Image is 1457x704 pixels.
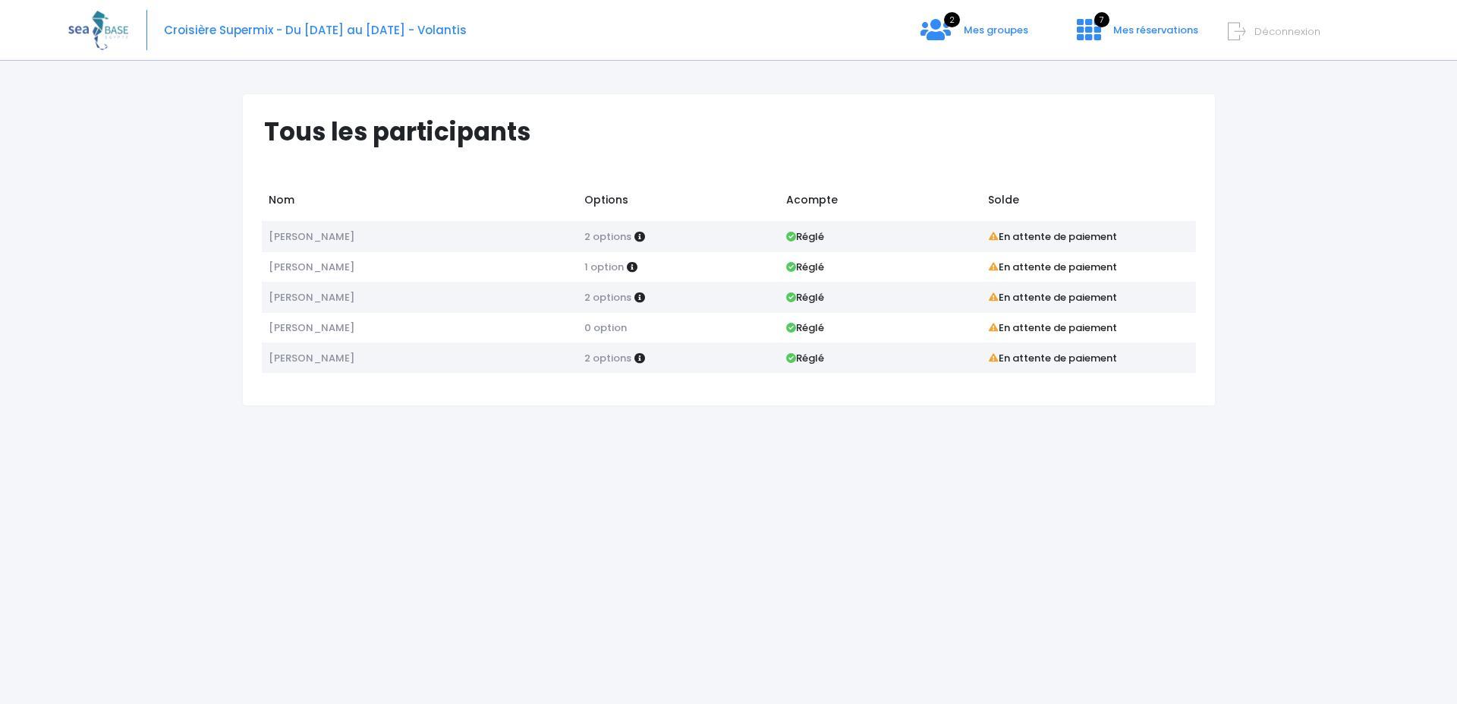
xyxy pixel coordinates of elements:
[988,260,1117,274] strong: En attente de paiement
[264,117,1207,147] h1: Tous les participants
[908,28,1040,43] a: 2 Mes groupes
[786,260,824,274] strong: Réglé
[988,290,1117,305] strong: En attente de paiement
[786,290,824,305] strong: Réglé
[269,229,354,244] span: [PERSON_NAME]
[988,351,1117,365] strong: En attente de paiement
[262,185,577,221] td: Nom
[584,351,631,365] span: 2 options
[786,351,824,365] strong: Réglé
[584,260,624,274] span: 1 option
[944,12,960,27] span: 2
[269,320,354,335] span: [PERSON_NAME]
[577,185,779,221] td: Options
[269,260,354,274] span: [PERSON_NAME]
[964,23,1028,37] span: Mes groupes
[786,320,824,335] strong: Réglé
[1113,23,1198,37] span: Mes réservations
[786,229,824,244] strong: Réglé
[988,229,1117,244] strong: En attente de paiement
[584,290,631,305] span: 2 options
[1254,24,1320,39] span: Déconnexion
[584,229,631,244] span: 2 options
[584,320,627,335] span: 0 option
[981,185,1196,221] td: Solde
[164,22,467,38] span: Croisière Supermix - Du [DATE] au [DATE] - Volantis
[269,351,354,365] span: [PERSON_NAME]
[269,290,354,305] span: [PERSON_NAME]
[988,320,1117,335] strong: En attente de paiement
[1094,12,1109,27] span: 7
[1065,28,1207,43] a: 7 Mes réservations
[779,185,981,221] td: Acompte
